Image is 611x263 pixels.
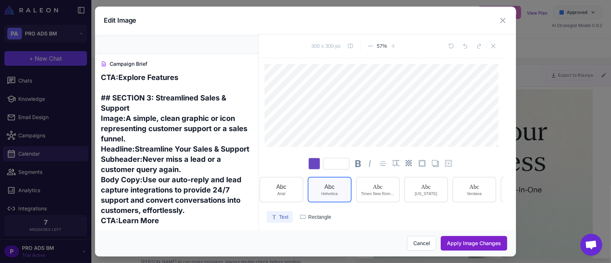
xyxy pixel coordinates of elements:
button: Cancel [407,236,436,251]
div: Abc [469,183,479,191]
div: Open chat [580,234,602,256]
div: Abc [276,183,286,191]
div: Text alignment [377,158,389,169]
strong: CTA: [101,216,118,225]
div: Domain Overview [29,43,65,48]
button: Apply Image Changes [441,236,507,251]
div: Domain: [DOMAIN_NAME] [19,19,80,25]
img: logo_orange.svg [12,12,18,18]
strong: Subheader: [101,155,143,164]
strong: Headline: [101,145,135,153]
strong: Body Copy: [101,175,143,184]
div: Opacity [403,158,415,169]
div: Abc [421,183,431,191]
div: Abc [325,183,335,191]
img: website_grey.svg [12,19,18,25]
div: Arial [277,192,285,196]
strong: Image: [101,114,126,123]
div: Keywords by Traffic [82,43,121,48]
div: Text spacings [390,158,402,169]
div: v 4.0.25 [20,12,36,18]
div: Times New Roman [361,192,395,196]
div: Position [443,158,455,169]
div: Abc [373,183,383,191]
span: Text [279,214,289,220]
div: Helvetica [321,192,338,196]
div: Shadow [430,158,441,169]
div: Stroke [417,158,428,169]
div: Verdana [467,192,482,196]
img: tab_keywords_by_traffic_grey.svg [74,42,80,48]
h4: Campaign Brief [101,60,253,68]
span: Rectangle [308,214,331,220]
img: tab_domain_overview_orange.svg [21,42,27,48]
div: [US_STATE] [415,192,437,196]
strong: CTA: [101,73,118,82]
